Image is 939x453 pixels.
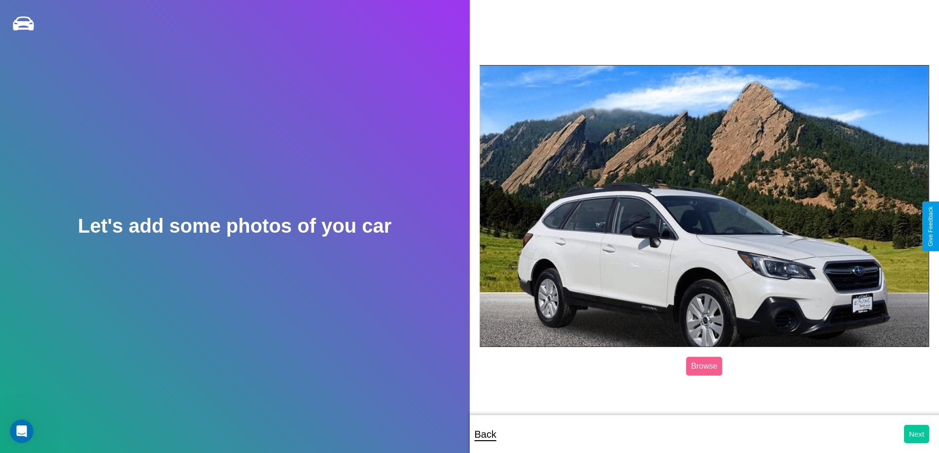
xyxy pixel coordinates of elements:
iframe: Intercom live chat [10,419,34,443]
button: Next [904,425,929,443]
img: posted [480,65,930,347]
p: Back [475,425,496,443]
label: Browse [686,357,722,376]
div: Give Feedback [927,207,934,246]
h2: Let's add some photos of you car [78,215,391,237]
